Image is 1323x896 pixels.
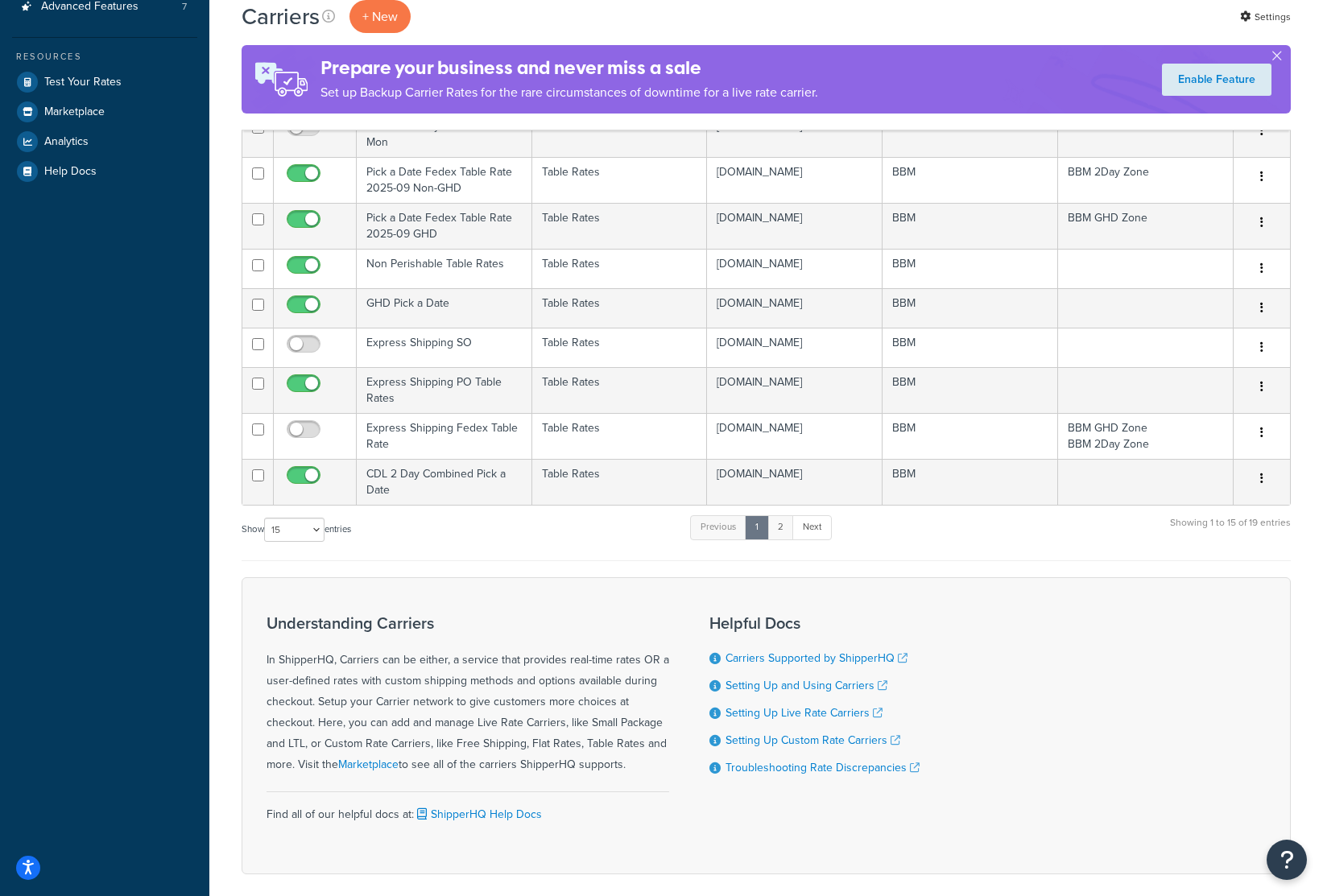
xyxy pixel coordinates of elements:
[726,759,920,776] a: Troubleshooting Rate Discrepancies
[1162,64,1271,96] a: Enable Feature
[726,732,900,749] a: Setting Up Custom Rate Carriers
[532,459,708,505] td: Table Rates
[357,249,532,288] td: Non Perishable Table Rates
[532,328,708,367] td: Table Rates
[414,806,542,823] a: ShipperHQ Help Docs
[707,111,883,157] td: [DOMAIN_NAME]
[883,157,1058,203] td: BBM
[12,50,197,64] div: Resources
[338,756,399,773] a: Marketplace
[532,288,708,328] td: Table Rates
[709,614,920,632] h3: Helpful Docs
[532,367,708,413] td: Table Rates
[532,413,708,459] td: Table Rates
[726,650,907,667] a: Carriers Supported by ShipperHQ
[883,203,1058,249] td: BBM
[767,515,794,539] a: 2
[707,367,883,413] td: [DOMAIN_NAME]
[242,45,320,114] img: ad-rules-rateshop-fe6ec290ccb7230408bd80ed9643f0289d75e0ffd9eb532fc0e269fcd187b520.png
[883,288,1058,328] td: BBM
[883,111,1058,157] td: BBM
[707,203,883,249] td: [DOMAIN_NAME]
[357,328,532,367] td: Express Shipping SO
[44,105,105,119] span: Marketplace
[44,135,89,149] span: Analytics
[1058,203,1234,249] td: BBM GHD Zone
[707,413,883,459] td: [DOMAIN_NAME]
[726,704,883,721] a: Setting Up Live Rate Carriers
[532,111,708,157] td: Table Rates
[690,515,746,539] a: Previous
[707,157,883,203] td: [DOMAIN_NAME]
[320,55,818,81] h4: Prepare your business and never miss a sale
[1058,157,1234,203] td: BBM 2Day Zone
[267,614,669,775] div: In ShipperHQ, Carriers can be either, a service that provides real-time rates OR a user-defined r...
[707,459,883,505] td: [DOMAIN_NAME]
[532,203,708,249] td: Table Rates
[357,111,532,157] td: Pick a Delivery Date Sat Sun Mon
[792,515,832,539] a: Next
[1240,6,1291,28] a: Settings
[357,413,532,459] td: Express Shipping Fedex Table Rate
[883,413,1058,459] td: BBM
[883,459,1058,505] td: BBM
[707,288,883,328] td: [DOMAIN_NAME]
[532,157,708,203] td: Table Rates
[267,614,669,632] h3: Understanding Carriers
[1170,514,1291,548] div: Showing 1 to 15 of 19 entries
[264,518,325,542] select: Showentries
[267,791,669,825] div: Find all of our helpful docs at:
[242,1,320,32] h1: Carriers
[242,518,351,542] label: Show entries
[357,367,532,413] td: Express Shipping PO Table Rates
[1058,413,1234,459] td: BBM GHD Zone BBM 2Day Zone
[707,249,883,288] td: [DOMAIN_NAME]
[745,515,769,539] a: 1
[357,157,532,203] td: Pick a Date Fedex Table Rate 2025-09 Non-GHD
[532,249,708,288] td: Table Rates
[883,367,1058,413] td: BBM
[357,459,532,505] td: CDL 2 Day Combined Pick a Date
[320,81,818,104] p: Set up Backup Carrier Rates for the rare circumstances of downtime for a live rate carrier.
[44,76,122,89] span: Test Your Rates
[44,165,97,179] span: Help Docs
[726,677,887,694] a: Setting Up and Using Carriers
[707,328,883,367] td: [DOMAIN_NAME]
[12,97,197,126] a: Marketplace
[1267,840,1307,880] button: Open Resource Center
[357,288,532,328] td: GHD Pick a Date
[883,328,1058,367] td: BBM
[12,68,197,97] a: Test Your Rates
[357,203,532,249] td: Pick a Date Fedex Table Rate 2025-09 GHD
[12,127,197,156] a: Analytics
[12,157,197,186] a: Help Docs
[883,249,1058,288] td: BBM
